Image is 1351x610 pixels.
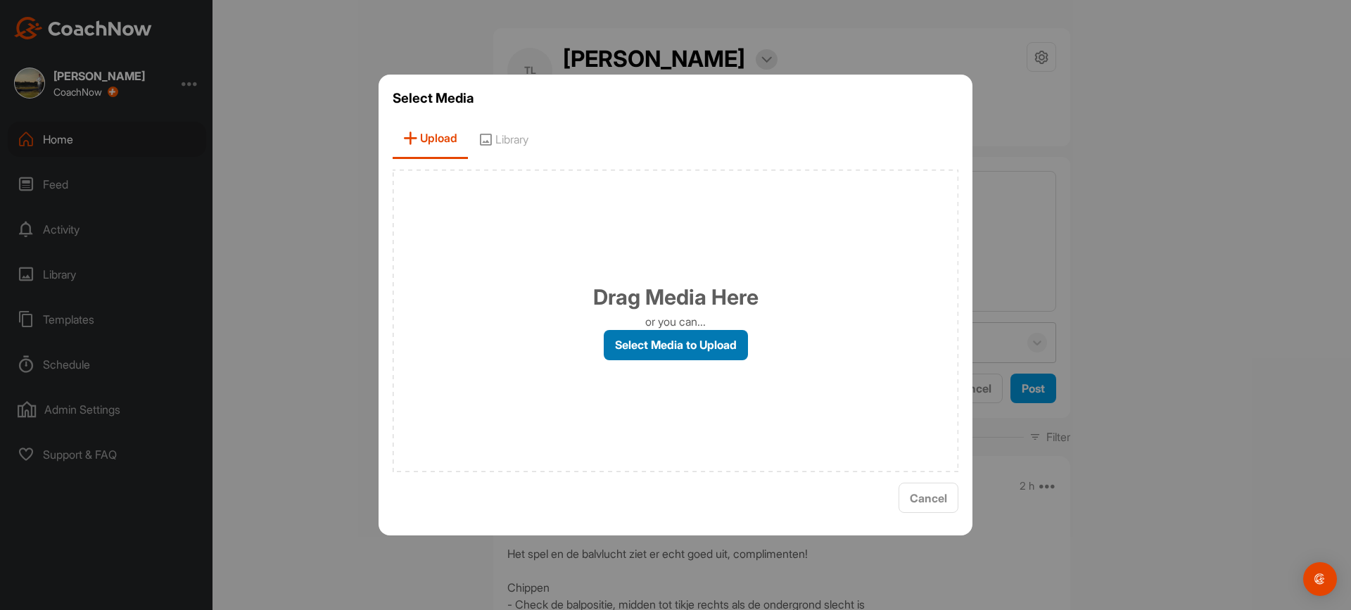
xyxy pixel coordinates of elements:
button: Cancel [899,483,958,513]
label: Select Media to Upload [604,330,748,360]
p: or you can... [645,313,706,330]
span: Library [468,119,539,159]
h1: Drag Media Here [593,281,759,313]
span: Cancel [910,491,947,505]
div: Open Intercom Messenger [1303,562,1337,596]
span: Upload [393,119,468,159]
h3: Select Media [393,89,958,108]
